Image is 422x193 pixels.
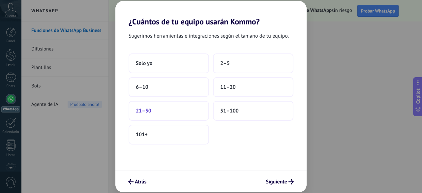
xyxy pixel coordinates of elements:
[213,77,293,97] button: 11–20
[135,179,146,184] span: Atrás
[129,125,209,145] button: 101+
[129,53,209,73] button: Solo yo
[213,101,293,121] button: 51–100
[129,101,209,121] button: 21–50
[115,1,307,26] h2: ¿Cuántos de tu equipo usarán Kommo?
[136,131,148,138] span: 101+
[129,77,209,97] button: 6–10
[220,60,230,67] span: 2–5
[220,84,236,90] span: 11–20
[136,84,148,90] span: 6–10
[220,108,239,114] span: 51–100
[136,60,152,67] span: Solo yo
[263,176,297,187] button: Siguiente
[129,32,289,40] span: Sugerimos herramientas e integraciones según el tamaño de tu equipo.
[213,53,293,73] button: 2–5
[266,179,287,184] span: Siguiente
[125,176,149,187] button: Atrás
[136,108,151,114] span: 21–50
